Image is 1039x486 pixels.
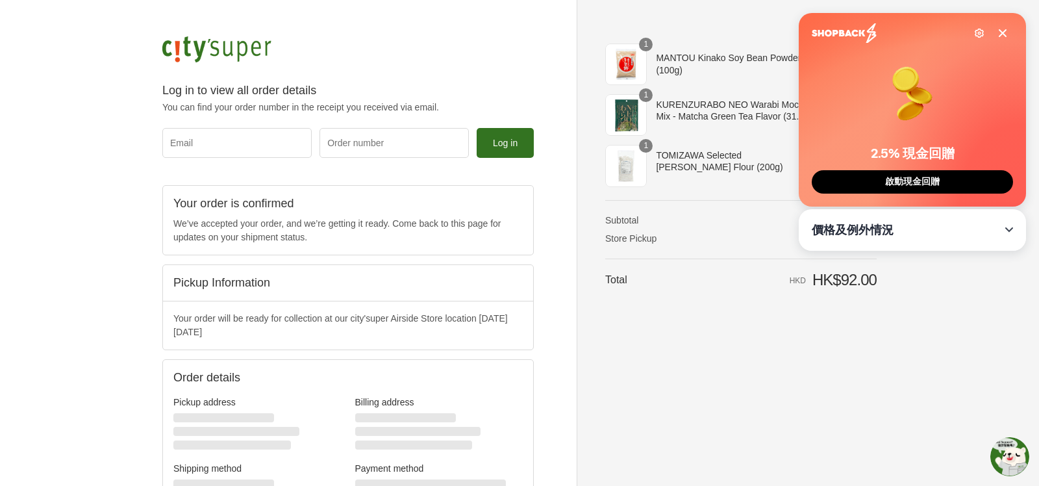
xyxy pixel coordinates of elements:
h2: Order details [173,370,523,385]
input: Order number [319,128,469,158]
span: TOMIZAWA Selected [PERSON_NAME] Flour (200g) [656,149,818,173]
span: HK$92.00 [812,271,877,288]
span: 1 [639,139,653,153]
h3: Payment method [355,463,523,474]
h2: Pickup Information [173,275,523,290]
span: Total [605,274,627,285]
span: Store Pickup [605,233,657,244]
th: Subtotal [605,214,697,226]
img: KURENZURABO NEO Warabi Mochi Mix - Matcha Green Tea Flavor (31.5g) [605,94,647,136]
h2: Your order is confirmed [173,196,523,211]
p: You can find your order number in the receipt you received via email. [162,101,534,114]
span: HKD [790,276,806,285]
span: MANTOU Kinako Soy Bean Powder (100g) [656,52,818,75]
span: 1 [639,38,653,51]
h3: Billing address [355,396,523,408]
span: KURENZURABO NEO Warabi Mochi Mix - Matcha Green Tea Flavor (31.5g) [656,99,818,122]
button: Log in [477,128,534,158]
h3: Shipping method [173,463,342,474]
img: TOMIZAWA Selected Bracken Flour (200g) - city'super E-Shop [605,145,647,186]
img: omnichat-custom-icon-img [990,437,1029,476]
p: We’ve accepted your order, and we’re getting it ready. Come back to this page for updates on your... [173,217,523,244]
h3: Pickup address [173,396,342,408]
img: MANTOU Kinako Soy Bean Powder (100g) [605,44,647,85]
h2: Log in to view all order details [162,83,534,98]
img: city'super E-Shop [162,36,271,62]
input: Email [162,128,312,158]
span: 1 [639,88,653,102]
p: Your order will be ready for collection at our city'super Airside Store location [DATE][DATE] [173,312,523,339]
